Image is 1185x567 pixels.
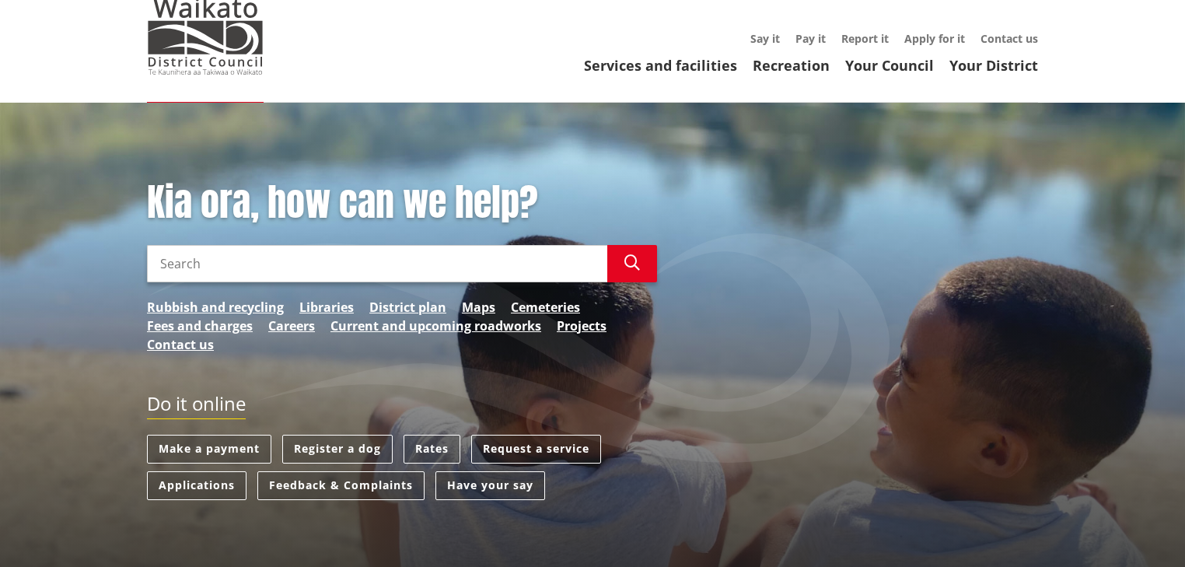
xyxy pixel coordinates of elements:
[268,317,315,335] a: Careers
[511,298,580,317] a: Cemeteries
[435,471,545,500] a: Have your say
[841,31,889,46] a: Report it
[282,435,393,464] a: Register a dog
[369,298,446,317] a: District plan
[557,317,606,335] a: Projects
[471,435,601,464] a: Request a service
[404,435,460,464] a: Rates
[330,317,541,335] a: Current and upcoming roadworks
[904,31,965,46] a: Apply for it
[462,298,495,317] a: Maps
[257,471,425,500] a: Feedback & Complaints
[845,56,934,75] a: Your Council
[147,471,246,500] a: Applications
[949,56,1038,75] a: Your District
[147,180,657,226] h1: Kia ora, how can we help?
[299,298,354,317] a: Libraries
[795,31,826,46] a: Pay it
[147,245,607,282] input: Search input
[753,56,830,75] a: Recreation
[147,435,271,464] a: Make a payment
[981,31,1038,46] a: Contact us
[147,393,246,420] h2: Do it online
[1113,502,1169,558] iframe: Messenger Launcher
[147,317,253,335] a: Fees and charges
[147,335,214,354] a: Contact us
[147,298,284,317] a: Rubbish and recycling
[750,31,780,46] a: Say it
[584,56,737,75] a: Services and facilities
